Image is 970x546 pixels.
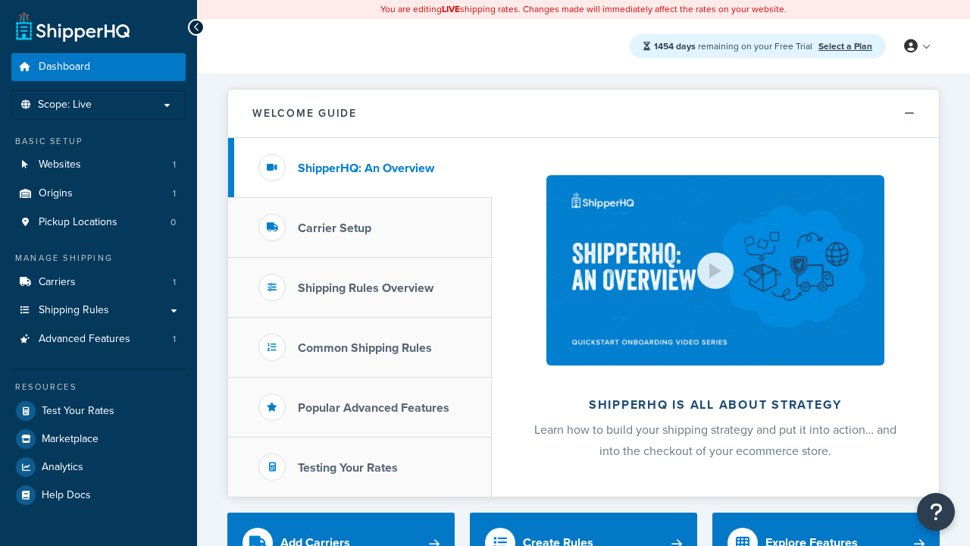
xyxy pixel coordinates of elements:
[39,187,73,200] span: Origins
[38,99,92,111] span: Scope: Live
[298,461,398,475] h3: Testing Your Rates
[818,39,872,53] a: Select a Plan
[11,297,186,325] a: Shipping Rules
[11,135,186,148] div: Basic Setup
[11,397,186,425] a: Test Your Rates
[39,61,90,74] span: Dashboard
[252,108,357,119] h2: Welcome Guide
[39,158,81,171] span: Websites
[442,2,460,16] b: LIVE
[654,39,696,53] strong: 1454 days
[11,252,186,265] div: Manage Shipping
[917,493,955,531] button: Open Resource Center
[11,151,186,179] a: Websites1
[298,281,433,295] h3: Shipping Rules Overview
[298,162,434,175] h3: ShipperHQ: An Overview
[173,333,176,346] span: 1
[546,175,884,366] img: ShipperHQ is all about strategy
[298,341,432,355] h3: Common Shipping Rules
[11,209,186,237] a: Pickup Locations0
[532,398,899,412] h2: ShipperHQ is all about strategy
[11,453,186,481] a: Analytics
[42,433,99,446] span: Marketplace
[534,421,896,460] span: Learn how to build your shipping strategy and put it into action… and into the checkout of your e...
[11,325,186,353] li: Advanced Features
[11,209,186,237] li: Pickup Locations
[11,268,186,297] li: Carriers
[39,276,76,289] span: Carriers
[11,53,186,81] a: Dashboard
[11,180,186,208] a: Origins1
[298,221,371,235] h3: Carrier Setup
[11,180,186,208] li: Origins
[11,381,186,394] div: Resources
[654,39,815,53] span: remaining on your Free Trial
[228,89,939,138] button: Welcome Guide
[42,489,91,502] span: Help Docs
[173,276,176,289] span: 1
[39,333,130,346] span: Advanced Features
[42,405,114,418] span: Test Your Rates
[173,187,176,200] span: 1
[11,325,186,353] a: Advanced Features1
[11,151,186,179] li: Websites
[11,268,186,297] a: Carriers1
[39,304,109,317] span: Shipping Rules
[42,461,83,474] span: Analytics
[171,216,176,229] span: 0
[11,482,186,509] a: Help Docs
[39,216,117,229] span: Pickup Locations
[298,401,449,415] h3: Popular Advanced Features
[11,425,186,453] a: Marketplace
[173,158,176,171] span: 1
